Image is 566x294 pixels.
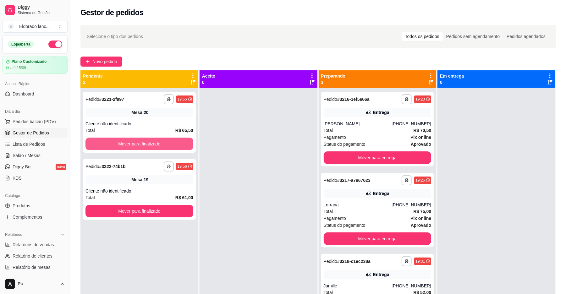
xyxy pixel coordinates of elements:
span: Novo pedido [92,58,117,65]
div: Entrega [373,190,389,197]
div: [PHONE_NUMBER] [392,202,431,208]
span: E [8,23,14,30]
strong: # 3221-2f997 [99,97,124,102]
article: até 15/09 [10,65,26,70]
div: 19:31 [415,259,425,264]
button: Select a team [3,20,68,33]
strong: # 3222-74b1b [99,164,126,169]
p: Pendente [83,73,103,79]
p: Em entrega [440,73,464,79]
span: Status do pagamento [324,141,365,148]
a: Relatórios de vendas [3,240,68,250]
button: Mover para entrega [324,232,431,245]
p: Preparando [321,73,346,79]
span: Dashboard [13,91,34,97]
span: Pedido [85,164,99,169]
span: Relatórios de vendas [13,242,54,248]
span: Relatório de mesas [13,264,51,270]
h2: Gestor de pedidos [80,8,144,18]
div: Cliente não identificado [85,121,193,127]
a: Plano Customizadoaté 15/09 [3,56,68,74]
p: 2 [83,79,103,85]
strong: # 3218-c1ec238a [337,259,371,264]
div: 19 [144,177,149,183]
div: Todos os pedidos [402,32,443,41]
a: KDS [3,173,68,183]
span: Diggy [18,5,65,10]
span: Relatório de clientes [13,253,52,259]
div: 19:26 [415,178,425,183]
button: Mover para finalizado [85,138,193,150]
span: Pedido [324,178,338,183]
span: Complementos [13,214,42,220]
span: Total [85,194,95,201]
button: Mover para entrega [324,151,431,164]
div: [PHONE_NUMBER] [392,283,431,289]
strong: aprovado [411,142,431,147]
a: Produtos [3,201,68,211]
button: Alterar Status [48,41,62,48]
button: Pc [3,276,68,291]
a: Lista de Pedidos [3,139,68,149]
strong: R$ 75,00 [413,209,431,214]
div: Entrega [373,271,389,278]
div: Cliente não identificado [85,188,193,194]
div: Lorrana [324,202,392,208]
strong: R$ 61,00 [175,195,193,200]
div: Pedidos agendados [503,32,549,41]
strong: Pix online [410,216,431,221]
div: [PERSON_NAME] [324,121,392,127]
strong: # 3217-a7e67623 [337,178,371,183]
div: Pedidos sem agendamento [443,32,503,41]
div: Eldorado lanc ... [19,23,50,30]
div: [PHONE_NUMBER] [392,121,431,127]
span: Total [324,208,333,215]
div: Jamille [324,283,392,289]
span: Pedidos balcão (PDV) [13,118,56,125]
a: Dashboard [3,89,68,99]
div: 19:23 [415,97,425,102]
span: Relatórios [5,232,22,237]
span: Pagamento [324,215,346,222]
a: Relatório de mesas [3,262,68,272]
p: 0 [202,79,216,85]
p: 0 [440,79,464,85]
div: 19:56 [178,164,187,169]
div: Dia a dia [3,106,68,117]
div: Entrega [373,109,389,116]
button: Pedidos balcão (PDV) [3,117,68,127]
span: Selecione o tipo dos pedidos [87,33,143,40]
span: Salão / Mesas [13,152,41,159]
strong: # 3216-1ef5e66a [337,97,370,102]
div: 20 [144,109,149,116]
button: Novo pedido [80,57,122,67]
div: Catálogo [3,191,68,201]
span: Total [324,127,333,134]
a: Gestor de Pedidos [3,128,68,138]
span: Gestor de Pedidos [13,130,49,136]
span: Lista de Pedidos [13,141,45,147]
span: Pedido [85,97,99,102]
span: KDS [13,175,22,181]
div: Loja aberta [8,41,34,48]
span: Pc [18,281,58,287]
div: 19:55 [178,97,187,102]
span: Pagamento [324,134,346,141]
article: Plano Customizado [12,59,47,64]
span: Total [85,127,95,134]
span: Produtos [13,203,30,209]
button: Mover para finalizado [85,205,193,217]
strong: aprovado [411,223,431,228]
p: 3 [321,79,346,85]
a: Complementos [3,212,68,222]
a: Relatório de fidelidadenovo [3,274,68,284]
span: Status do pagamento [324,222,365,229]
span: Mesa [131,177,142,183]
strong: R$ 70,50 [413,128,431,133]
strong: R$ 65,50 [175,128,193,133]
span: plus [85,59,90,64]
span: Sistema de Gestão [18,10,65,15]
span: Diggy Bot [13,164,32,170]
span: Pedido [324,259,338,264]
span: Pedido [324,97,338,102]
